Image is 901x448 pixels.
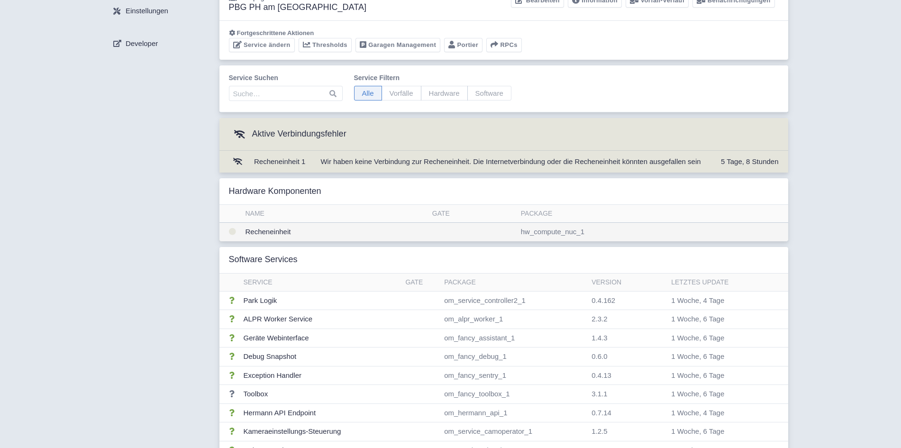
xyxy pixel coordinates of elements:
h3: Software Services [229,255,298,265]
th: Version [588,274,667,292]
td: om_fancy_sentry_1 [440,366,588,385]
a: Garagen Management [355,38,440,53]
td: om_alpr_worker_1 [440,310,588,329]
td: Park Logik [240,291,402,310]
span: 1.4.3 [592,334,607,342]
td: 1 Woche, 4 Tage [667,291,767,310]
td: Kameraeinstellungs-Steuerung [240,422,402,441]
td: 1 Woche, 6 Tage [667,329,767,347]
span: 0.6.0 [592,352,607,360]
td: om_service_camoperator_1 [440,422,588,441]
td: Toolbox [240,385,402,404]
td: 1 Woche, 6 Tage [667,347,767,366]
span: Fortgeschrittene Aktionen [237,29,314,37]
td: Recheneinheit [242,223,428,241]
td: Debug Snapshot [240,347,402,366]
span: Software [467,86,511,101]
td: Hermann API Endpoint [240,403,402,422]
th: Service [240,274,402,292]
span: 0.4.162 [592,296,615,304]
td: om_fancy_toolbox_1 [440,385,588,404]
td: Recheneinheit 1 [250,151,309,173]
span: Hardware [421,86,468,101]
td: ALPR Worker Service [240,310,402,329]
a: Developer [106,35,219,53]
td: hw_compute_nuc_1 [517,223,788,241]
a: Einstellungen [106,2,219,20]
input: Suche… [229,86,343,101]
label: Service filtern [354,73,511,83]
td: 1 Woche, 4 Tage [667,403,767,422]
span: Alle [354,86,382,101]
td: om_fancy_assistant_1 [440,329,588,347]
a: Thresholds [299,38,352,53]
span: Vorfälle [382,86,421,101]
span: 1.2.5 [592,427,607,435]
td: 1 Woche, 6 Tage [667,422,767,441]
span: 0.7.14 [592,409,611,417]
a: Portier [444,38,482,53]
td: Exception Handler [240,366,402,385]
td: 5 Tage, 8 Stunden [717,151,788,173]
td: Geräte Webinterface [240,329,402,347]
td: 1 Woche, 6 Tage [667,310,767,329]
td: om_hermann_api_1 [440,403,588,422]
th: Letztes Update [667,274,767,292]
td: 1 Woche, 6 Tage [667,366,767,385]
h3: PBG PH am [GEOGRAPHIC_DATA] [229,2,366,13]
th: Name [242,205,428,223]
td: om_fancy_debug_1 [440,347,588,366]
span: 0.4.13 [592,371,611,379]
th: Gate [428,205,517,223]
h3: Hardware Komponenten [229,186,321,197]
th: Package [517,205,788,223]
button: RPCs [486,38,522,53]
span: Wir haben keine Verbindung zur Recheneinheit. Die Internetverbindung oder die Recheneinheit könnt... [320,157,701,165]
label: Service suchen [229,73,343,83]
th: Package [440,274,588,292]
h3: Aktive Verbindungsfehler [229,126,346,143]
span: Einstellungen [126,6,168,17]
td: 1 Woche, 6 Tage [667,385,767,404]
th: Gate [401,274,440,292]
span: 3.1.1 [592,390,607,398]
a: Service ändern [229,38,295,53]
span: 2.3.2 [592,315,607,323]
span: Developer [126,38,158,49]
td: om_service_controller2_1 [440,291,588,310]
